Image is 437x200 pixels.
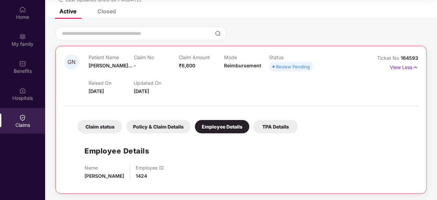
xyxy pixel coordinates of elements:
img: svg+xml;base64,PHN2ZyBpZD0iU2VhcmNoLTMyeDMyIiB4bWxucz0iaHR0cDovL3d3dy53My5vcmcvMjAwMC9zdmciIHdpZH... [215,31,221,36]
p: Patient Name [89,54,134,60]
div: Closed [97,8,116,15]
span: 164593 [401,55,418,61]
div: Active [59,8,76,15]
span: [DATE] [134,88,149,94]
p: Claim Amount [179,54,224,60]
p: Mode [224,54,269,60]
img: svg+xml;base64,PHN2ZyBpZD0iSG9zcGl0YWxzIiB4bWxucz0iaHR0cDovL3d3dy53My5vcmcvMjAwMC9zdmciIHdpZHRoPS... [19,87,26,94]
span: ₹6,600 [179,63,195,68]
img: svg+xml;base64,PHN2ZyB3aWR0aD0iMjAiIGhlaWdodD0iMjAiIHZpZXdCb3g9IjAgMCAyMCAyMCIgZmlsbD0ibm9uZSIgeG... [19,33,26,40]
h1: Employee Details [84,145,149,157]
div: TPA Details [253,120,298,133]
div: Review Pending [276,63,310,70]
img: svg+xml;base64,PHN2ZyBpZD0iQmVuZWZpdHMiIHhtbG5zPSJodHRwOi8vd3d3LnczLm9yZy8yMDAwL3N2ZyIgd2lkdGg9Ij... [19,60,26,67]
span: Ticket No [377,55,401,61]
img: svg+xml;base64,PHN2ZyBpZD0iSG9tZSIgeG1sbnM9Imh0dHA6Ly93d3cudzMub3JnLzIwMDAvc3ZnIiB3aWR0aD0iMjAiIG... [19,6,26,13]
span: [PERSON_NAME]... [89,63,132,68]
span: 1424 [136,173,147,179]
p: Status [269,54,314,60]
p: Raised On [89,80,134,86]
span: [DATE] [89,88,104,94]
p: View Less [390,62,418,71]
div: Employee Details [195,120,249,133]
span: Reimbursement [224,63,261,68]
div: Claim status [78,120,122,133]
span: GN [67,59,76,65]
span: [PERSON_NAME] [84,173,124,179]
img: svg+xml;base64,PHN2ZyBpZD0iQ2xhaW0iIHhtbG5zPSJodHRwOi8vd3d3LnczLm9yZy8yMDAwL3N2ZyIgd2lkdGg9IjIwIi... [19,114,26,121]
img: svg+xml;base64,PHN2ZyB4bWxucz0iaHR0cDovL3d3dy53My5vcmcvMjAwMC9zdmciIHdpZHRoPSIxNyIgaGVpZ2h0PSIxNy... [412,64,418,71]
span: - [134,63,136,68]
div: Policy & Claim Details [126,120,190,133]
p: Claim No [134,54,179,60]
p: Name [84,165,124,171]
p: Employee ID [136,165,164,171]
p: Updated On [134,80,179,86]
